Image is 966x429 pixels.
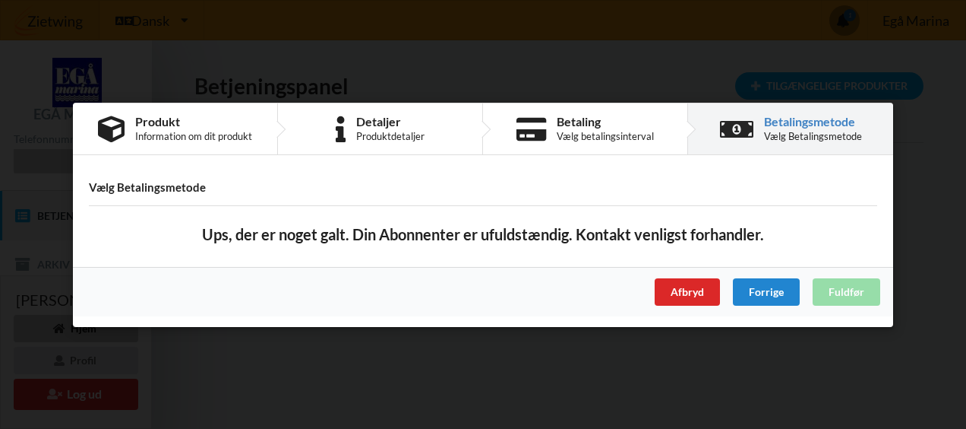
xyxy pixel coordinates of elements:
[557,130,654,142] div: Vælg betalingsinterval
[356,130,425,142] div: Produktdetaljer
[764,116,862,128] div: Betalingsmetode
[655,278,720,305] div: Afbryd
[557,116,654,128] div: Betaling
[764,130,862,142] div: Vælg Betalingsmetode
[135,116,252,128] div: Produkt
[135,130,252,142] div: Information om dit produkt
[202,224,764,245] b: Ups, der er noget galt. Din Abonnenter er ufuldstændig. Kontakt venligst forhandler.
[733,278,800,305] div: Forrige
[89,180,877,195] h4: Vælg Betalingsmetode
[356,116,425,128] div: Detaljer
